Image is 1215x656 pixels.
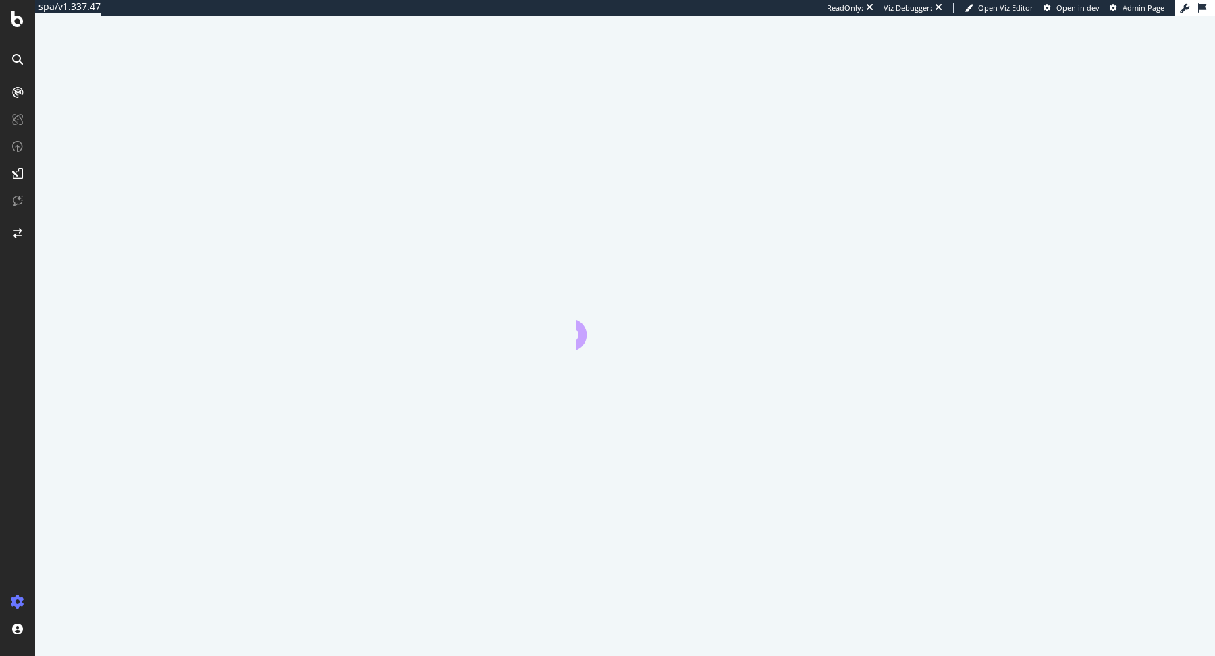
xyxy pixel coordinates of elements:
[576,301,674,350] div: animation
[965,3,1033,13] a: Open Viz Editor
[978,3,1033,13] span: Open Viz Editor
[1044,3,1100,13] a: Open in dev
[1123,3,1164,13] span: Admin Page
[1110,3,1164,13] a: Admin Page
[1056,3,1100,13] span: Open in dev
[884,3,932,13] div: Viz Debugger:
[827,3,863,13] div: ReadOnly:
